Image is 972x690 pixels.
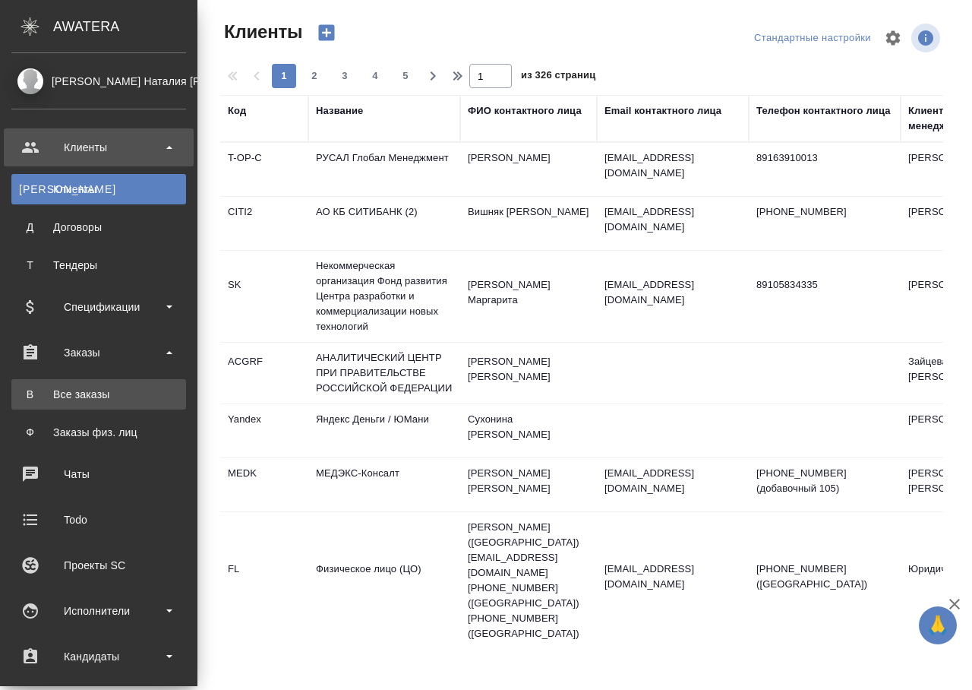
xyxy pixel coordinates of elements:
div: Название [316,103,363,119]
span: 5 [393,68,418,84]
div: ФИО контактного лица [468,103,582,119]
td: МЕДЭКС-Консалт [308,458,460,511]
td: АО КБ СИТИБАНК (2) [308,197,460,250]
button: 3 [333,64,357,88]
div: Все заказы [19,387,178,402]
div: Email контактного лица [604,103,721,119]
span: 2 [302,68,327,84]
td: Сухонина [PERSON_NAME] [460,404,597,457]
div: Код [228,103,246,119]
td: Яндекс Деньги / ЮМани [308,404,460,457]
button: 🙏 [919,606,957,644]
a: ФЗаказы физ. лиц [11,417,186,448]
div: Тендеры [19,258,178,273]
td: T-OP-C [220,143,308,196]
td: CITI2 [220,197,308,250]
p: [PHONE_NUMBER] (добавочный 105) [756,466,893,496]
span: Клиенты [220,20,302,44]
div: Исполнители [11,600,186,622]
div: split button [750,27,875,50]
p: [EMAIL_ADDRESS][DOMAIN_NAME] [604,466,741,496]
td: MEDK [220,458,308,511]
span: 4 [363,68,387,84]
td: FL [220,554,308,607]
p: [EMAIL_ADDRESS][DOMAIN_NAME] [604,204,741,235]
button: 4 [363,64,387,88]
button: 5 [393,64,418,88]
div: Проекты SC [11,554,186,577]
a: Чаты [4,455,194,493]
p: 89105834335 [756,277,893,293]
div: Todo [11,508,186,531]
div: Кандидаты [11,645,186,668]
td: Вишняк [PERSON_NAME] [460,197,597,250]
span: 3 [333,68,357,84]
p: [EMAIL_ADDRESS][DOMAIN_NAME] [604,150,741,181]
td: [PERSON_NAME] Маргарита [460,270,597,323]
td: [PERSON_NAME] [PERSON_NAME] [460,458,597,511]
td: SK [220,270,308,323]
a: ДДоговоры [11,212,186,242]
span: Посмотреть информацию [911,24,943,52]
a: Todo [4,501,194,539]
td: Физическое лицо (ЦО) [308,554,460,607]
td: АНАЛИТИЧЕСКИЙ ЦЕНТР ПРИ ПРАВИТЕЛЬСТВЕ РОССИЙСКОЙ ФЕДЕРАЦИИ [308,343,460,404]
td: [PERSON_NAME] [460,143,597,196]
span: из 326 страниц [521,66,595,88]
a: ВВсе заказы [11,379,186,410]
div: Клиенты [11,136,186,159]
td: РУСАЛ Глобал Менеджмент [308,143,460,196]
div: [PERSON_NAME] Наталия [PERSON_NAME] [11,73,186,90]
td: [PERSON_NAME] ([GEOGRAPHIC_DATA]) [EMAIL_ADDRESS][DOMAIN_NAME] [PHONE_NUMBER] ([GEOGRAPHIC_DATA])... [460,512,597,649]
p: [PHONE_NUMBER] ([GEOGRAPHIC_DATA]) [756,562,893,592]
td: ACGRF [220,347,308,400]
td: [PERSON_NAME] [PERSON_NAME] [460,347,597,400]
button: Создать [308,20,345,46]
span: Настроить таблицу [875,20,911,56]
div: Заказы физ. лиц [19,425,178,440]
div: Клиенты [19,182,178,197]
a: Проекты SC [4,546,194,584]
button: 2 [302,64,327,88]
div: Договоры [19,220,178,235]
td: Yandex [220,404,308,457]
div: Спецификации [11,296,186,318]
p: 89163910013 [756,150,893,166]
p: [EMAIL_ADDRESS][DOMAIN_NAME] [604,277,741,308]
p: [PHONE_NUMBER] [756,204,893,220]
a: ТТендеры [11,250,186,280]
div: AWATERA [53,11,197,42]
div: Заказы [11,341,186,364]
div: Телефон контактного лица [756,103,891,119]
div: Чаты [11,463,186,486]
span: 🙏 [925,609,951,641]
p: [EMAIL_ADDRESS][DOMAIN_NAME] [604,562,741,592]
a: [PERSON_NAME]Клиенты [11,174,186,204]
td: Некоммерческая организация Фонд развития Центра разработки и коммерциализации новых технологий [308,251,460,342]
